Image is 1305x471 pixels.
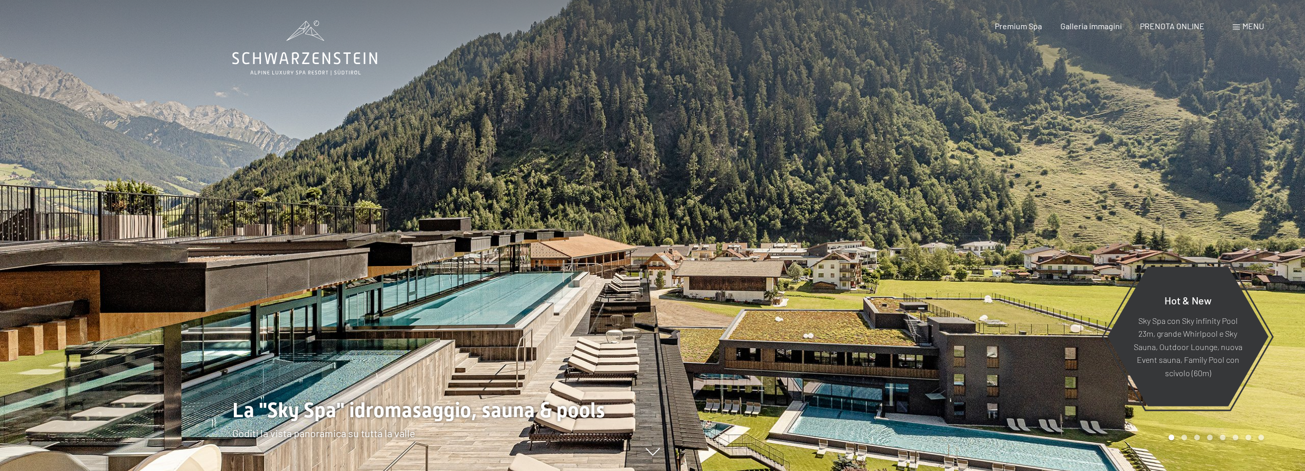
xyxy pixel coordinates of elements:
[1060,21,1122,31] a: Galleria immagini
[1132,314,1243,379] p: Sky Spa con Sky infinity Pool 23m, grande Whirlpool e Sky Sauna, Outdoor Lounge, nuova Event saun...
[1165,294,1212,306] span: Hot & New
[1233,435,1238,440] div: Carousel Page 6
[1207,435,1213,440] div: Carousel Page 4
[1169,435,1174,440] div: Carousel Page 1 (Current Slide)
[1140,21,1204,31] a: PRENOTA ONLINE
[995,21,1042,31] a: Premium Spa
[1258,435,1264,440] div: Carousel Page 8
[1242,21,1264,31] span: Menu
[1181,435,1187,440] div: Carousel Page 2
[1107,266,1269,407] a: Hot & New Sky Spa con Sky infinity Pool 23m, grande Whirlpool e Sky Sauna, Outdoor Lounge, nuova ...
[1220,435,1226,440] div: Carousel Page 5
[1165,435,1264,440] div: Carousel Pagination
[1194,435,1200,440] div: Carousel Page 3
[1246,435,1251,440] div: Carousel Page 7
